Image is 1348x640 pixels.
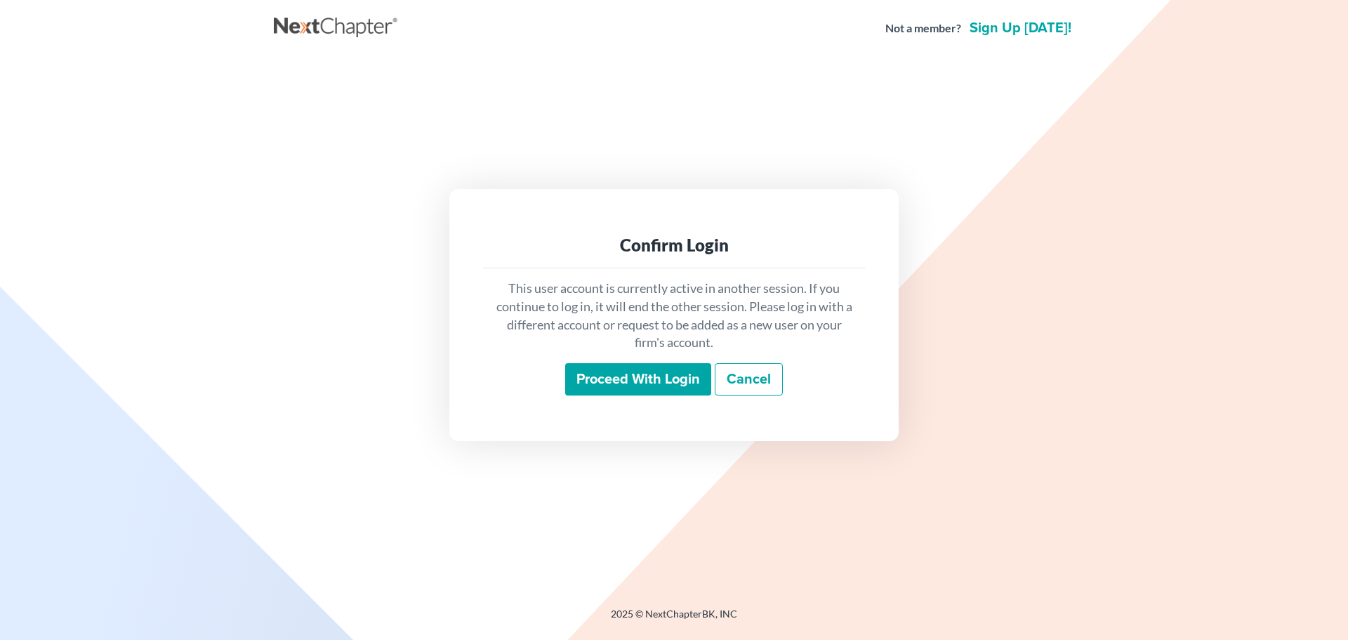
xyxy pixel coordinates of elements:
[494,234,854,256] div: Confirm Login
[715,363,783,396] a: Cancel
[274,607,1074,632] div: 2025 © NextChapterBK, INC
[494,280,854,352] p: This user account is currently active in another session. If you continue to log in, it will end ...
[565,363,711,396] input: Proceed with login
[885,20,961,37] strong: Not a member?
[967,21,1074,35] a: Sign up [DATE]!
